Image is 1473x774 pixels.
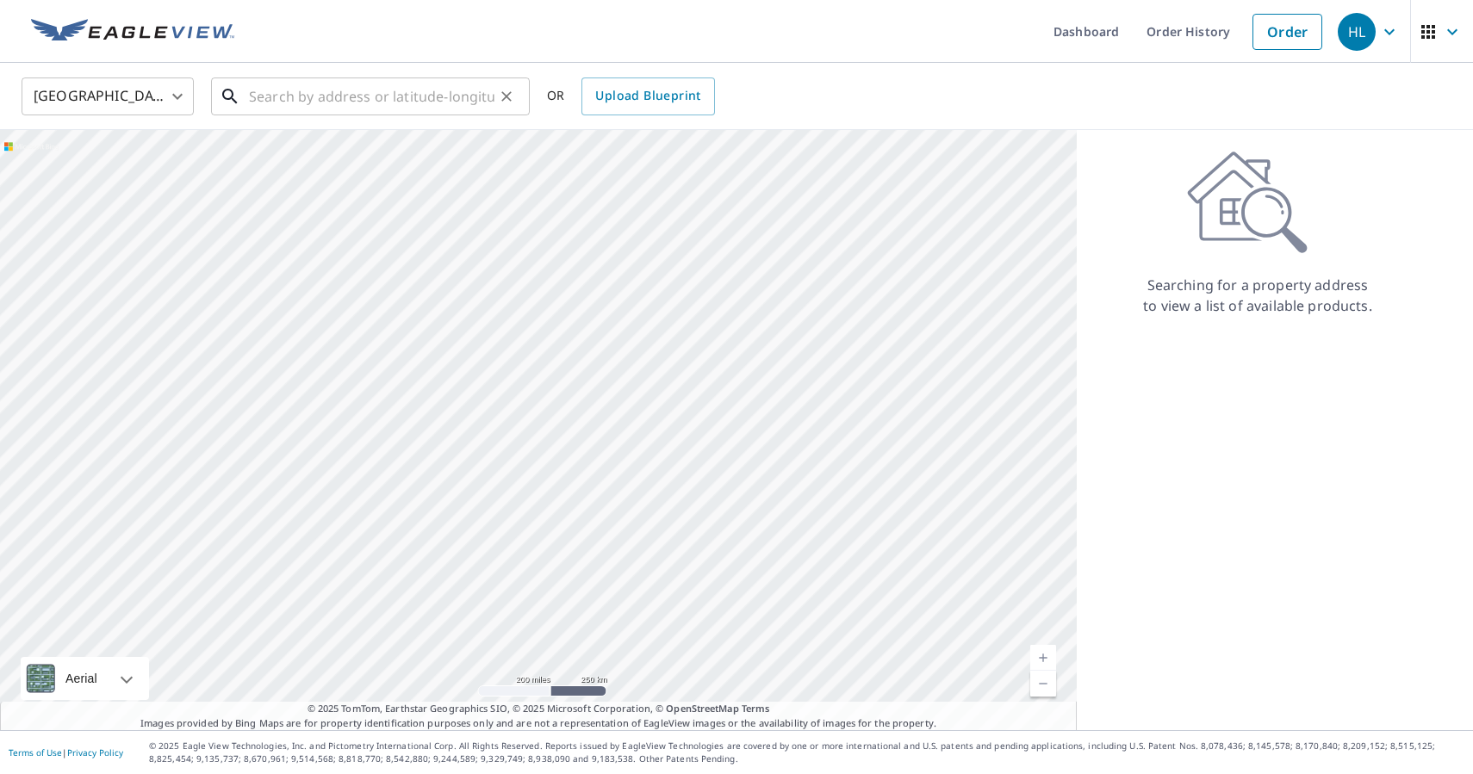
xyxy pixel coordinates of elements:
a: Privacy Policy [67,746,123,759]
button: Clear [494,84,519,108]
a: Current Level 5, Zoom Out [1030,671,1056,697]
a: Current Level 5, Zoom In [1030,645,1056,671]
span: Upload Blueprint [595,85,700,107]
span: © 2025 TomTom, Earthstar Geographics SIO, © 2025 Microsoft Corporation, © [308,702,770,716]
img: EV Logo [31,19,234,45]
p: | [9,747,123,758]
div: Aerial [21,657,149,700]
p: © 2025 Eagle View Technologies, Inc. and Pictometry International Corp. All Rights Reserved. Repo... [149,740,1464,765]
div: HL [1338,13,1376,51]
a: Order [1252,14,1322,50]
a: OpenStreetMap [666,702,738,715]
p: Searching for a property address to view a list of available products. [1142,275,1373,316]
a: Terms of Use [9,746,62,759]
a: Terms [742,702,770,715]
div: Aerial [60,657,103,700]
div: [GEOGRAPHIC_DATA] [22,72,194,121]
div: OR [547,77,715,115]
input: Search by address or latitude-longitude [249,72,494,121]
a: Upload Blueprint [581,77,714,115]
